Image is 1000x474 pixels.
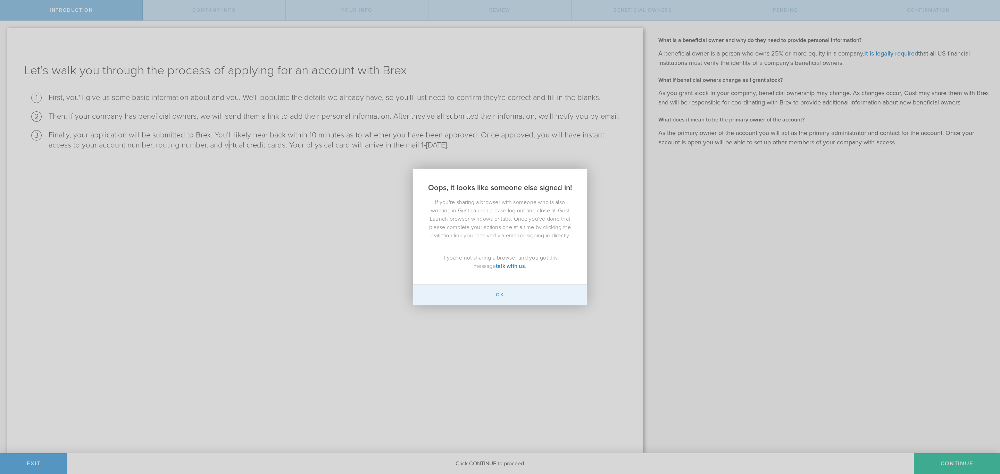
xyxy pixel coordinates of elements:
button: Ok [413,285,587,305]
a: talk with us [496,263,525,270]
h2: Oops, it looks like someone else signed in! [413,169,587,198]
div: If you're sharing a browser with someone who is also working in Gust Launch please log out and cl... [413,198,587,240]
div: Widget de chat [965,420,1000,453]
div: If you're not sharing a browser and you got this message . [413,254,587,270]
iframe: Chat Widget [965,420,1000,453]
